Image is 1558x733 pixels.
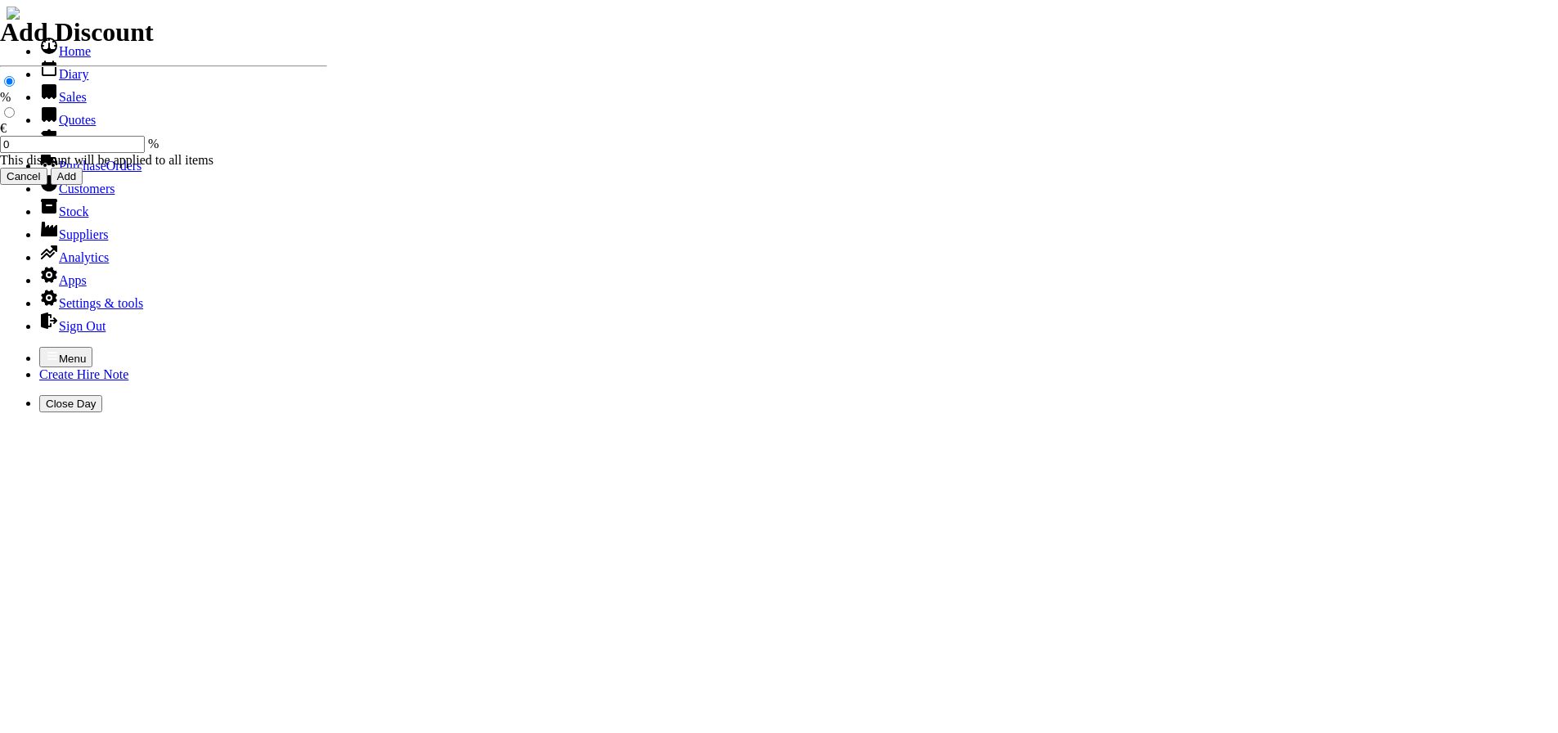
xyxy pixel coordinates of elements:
button: Close Day [39,395,102,412]
li: Stock [39,196,1551,219]
a: Stock [39,205,88,218]
input: % [4,76,15,87]
input: Add [51,168,83,185]
a: Suppliers [39,227,108,241]
a: Apps [39,273,87,287]
a: Settings & tools [39,296,143,310]
li: Suppliers [39,219,1551,242]
a: Create Hire Note [39,367,128,381]
li: Sales [39,82,1551,105]
input: € [4,107,15,118]
a: Customers [39,182,114,196]
a: Analytics [39,250,109,264]
a: Sign Out [39,319,106,333]
button: Menu [39,347,92,367]
li: Hire Notes [39,128,1551,151]
span: % [148,137,159,151]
